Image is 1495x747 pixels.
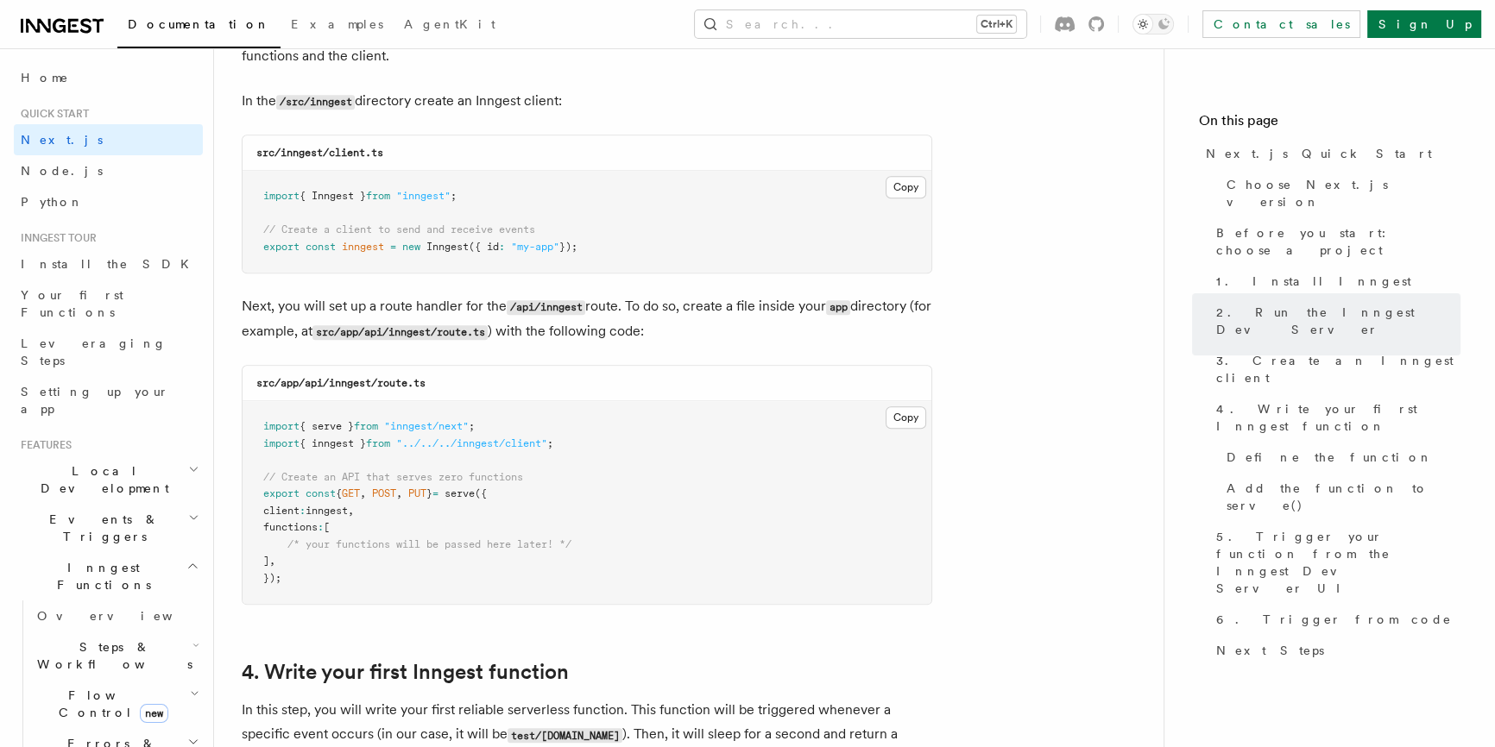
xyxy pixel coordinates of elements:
span: Next.js Quick Start [1206,145,1432,162]
a: AgentKit [394,5,506,47]
code: /src/inngest [276,95,355,110]
span: 5. Trigger your function from the Inngest Dev Server UI [1216,528,1460,597]
span: { Inngest } [300,190,366,202]
span: from [354,420,378,432]
span: { serve } [300,420,354,432]
span: /* your functions will be passed here later! */ [287,538,571,550]
a: Examples [281,5,394,47]
a: Documentation [117,5,281,48]
span: "inngest" [396,190,451,202]
span: Leveraging Steps [21,336,167,367]
span: "../../../inngest/client" [396,437,547,449]
a: Home [14,62,203,93]
span: : [499,241,505,253]
span: , [269,555,275,567]
span: functions [263,521,318,533]
span: const [306,241,336,253]
span: Local Development [14,462,188,497]
span: { inngest } [300,437,366,449]
span: // Create a client to send and receive events [263,223,535,235]
span: export [263,241,300,253]
span: Home [21,69,69,86]
span: Choose Next.js version [1227,176,1460,210]
button: Flow Controlnew [30,680,203,728]
span: inngest [342,241,384,253]
span: AgentKit [404,17,495,31]
span: ; [547,437,553,449]
span: : [318,521,324,533]
a: 3. Create an Inngest client [1209,345,1460,393]
span: POST [372,487,396,499]
a: Next.js Quick Start [1199,138,1460,169]
button: Search...Ctrl+K [695,10,1026,38]
a: 4. Write your first Inngest function [1209,393,1460,442]
a: 1. Install Inngest [1209,266,1460,297]
span: = [390,241,396,253]
a: Contact sales [1202,10,1360,38]
span: Before you start: choose a project [1216,224,1460,259]
span: 1. Install Inngest [1216,273,1411,290]
span: Features [14,438,72,452]
span: ; [469,420,475,432]
span: { [336,487,342,499]
span: }); [263,572,281,584]
code: src/inngest/client.ts [256,147,383,159]
span: ] [263,555,269,567]
span: : [300,505,306,517]
a: Next.js [14,124,203,155]
span: Next.js [21,133,103,147]
span: export [263,487,300,499]
span: [ [324,521,330,533]
code: src/app/api/inngest/route.ts [312,325,488,340]
button: Steps & Workflows [30,631,203,680]
span: Flow Control [30,687,190,721]
a: Define the function [1220,442,1460,473]
code: app [826,300,850,315]
p: In the directory create an Inngest client: [242,89,932,114]
span: PUT [408,487,426,499]
span: Setting up your app [21,385,169,416]
span: Examples [291,17,383,31]
span: 6. Trigger from code [1216,611,1452,628]
code: /api/inngest [507,300,585,315]
span: Inngest tour [14,231,97,245]
button: Events & Triggers [14,504,203,552]
span: ({ id [469,241,499,253]
span: new [402,241,420,253]
p: Next, you will set up a route handler for the route. To do so, create a file inside your director... [242,294,932,344]
span: , [348,505,354,517]
span: Python [21,195,84,209]
span: "my-app" [511,241,559,253]
span: serve [445,487,475,499]
a: Next Steps [1209,635,1460,666]
span: Add the function to serve() [1227,480,1460,514]
button: Local Development [14,455,203,504]
span: Overview [37,609,215,623]
span: }); [559,241,577,253]
span: Steps & Workflows [30,638,192,673]
span: import [263,437,300,449]
a: Choose Next.js version [1220,169,1460,217]
button: Inngest Functions [14,552,203,600]
span: inngest [306,505,348,517]
h4: On this page [1199,110,1460,138]
a: 5. Trigger your function from the Inngest Dev Server UI [1209,521,1460,604]
span: new [140,704,168,723]
span: client [263,505,300,517]
span: Inngest [426,241,469,253]
a: Node.js [14,155,203,186]
span: from [366,437,390,449]
a: 2. Run the Inngest Dev Server [1209,297,1460,345]
a: Overview [30,600,203,631]
span: 2. Run the Inngest Dev Server [1216,304,1460,338]
span: , [360,487,366,499]
span: Inngest Functions [14,559,186,593]
span: from [366,190,390,202]
a: Add the function to serve() [1220,473,1460,521]
span: // Create an API that serves zero functions [263,471,523,483]
span: Documentation [128,17,270,31]
span: const [306,487,336,499]
span: Define the function [1227,449,1433,466]
span: Your first Functions [21,288,123,319]
span: = [432,487,438,499]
